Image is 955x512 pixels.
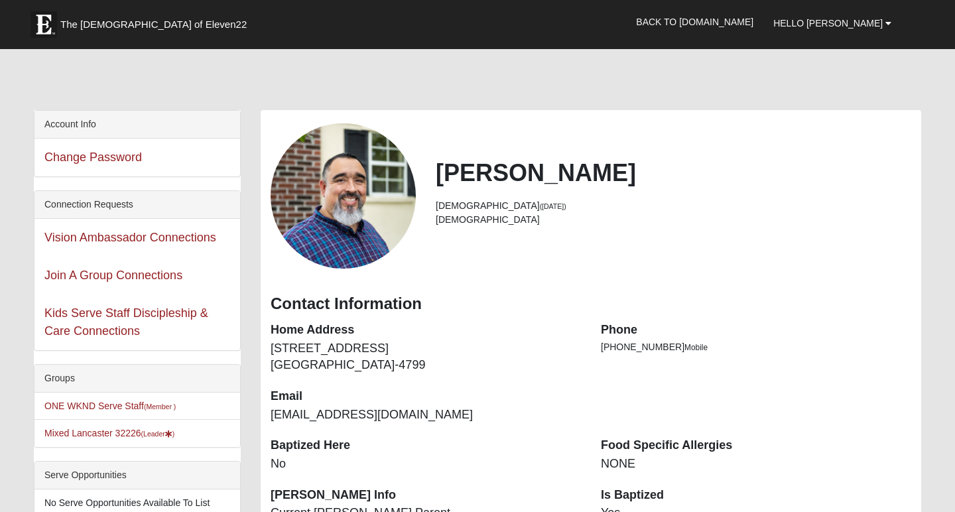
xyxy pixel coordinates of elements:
dd: [EMAIL_ADDRESS][DOMAIN_NAME] [271,407,581,424]
small: ([DATE]) [540,202,566,210]
span: Mobile [684,343,708,352]
dt: Home Address [271,322,581,339]
dd: [STREET_ADDRESS] [GEOGRAPHIC_DATA]-4799 [271,340,581,374]
img: Eleven22 logo [31,11,57,38]
span: Hello [PERSON_NAME] [773,18,883,29]
dt: Phone [601,322,911,339]
dt: Food Specific Allergies [601,437,911,454]
small: (Member ) [144,403,176,411]
dd: No [271,456,581,473]
a: Join A Group Connections [44,269,182,282]
div: Account Info [34,111,240,139]
a: Mixed Lancaster 32226(Leader) [44,428,174,438]
a: Vision Ambassador Connections [44,231,216,244]
span: The [DEMOGRAPHIC_DATA] of Eleven22 [60,18,247,31]
small: (Leader ) [141,430,175,438]
div: Groups [34,365,240,393]
li: [DEMOGRAPHIC_DATA] [436,213,911,227]
a: View Fullsize Photo [271,123,416,269]
dt: Baptized Here [271,437,581,454]
a: Change Password [44,151,142,164]
li: [PHONE_NUMBER] [601,340,911,354]
dd: NONE [601,456,911,473]
li: [DEMOGRAPHIC_DATA] [436,199,911,213]
a: Back to [DOMAIN_NAME] [626,5,763,38]
div: Serve Opportunities [34,462,240,489]
a: ONE WKND Serve Staff(Member ) [44,401,176,411]
div: Connection Requests [34,191,240,219]
a: Hello [PERSON_NAME] [763,7,901,40]
dt: [PERSON_NAME] Info [271,487,581,504]
h2: [PERSON_NAME] [436,159,911,187]
a: Kids Serve Staff Discipleship & Care Connections [44,306,208,338]
h3: Contact Information [271,294,911,314]
dt: Email [271,388,581,405]
dt: Is Baptized [601,487,911,504]
a: The [DEMOGRAPHIC_DATA] of Eleven22 [24,5,289,38]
